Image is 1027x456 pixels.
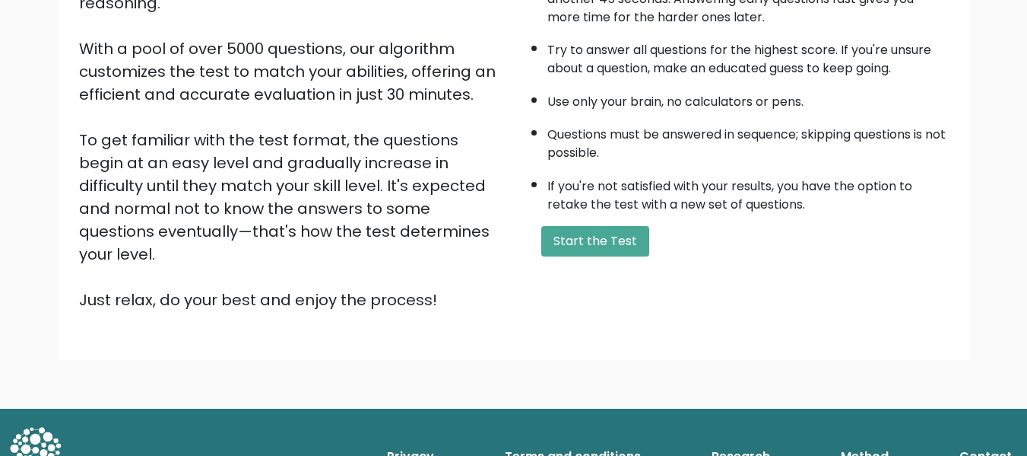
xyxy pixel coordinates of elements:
[547,85,949,111] li: Use only your brain, no calculators or pens.
[547,170,949,214] li: If you're not satisfied with your results, you have the option to retake the test with a new set ...
[547,33,949,78] li: Try to answer all questions for the highest score. If you're unsure about a question, make an edu...
[541,226,649,257] button: Start the Test
[547,118,949,162] li: Questions must be answered in sequence; skipping questions is not possible.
